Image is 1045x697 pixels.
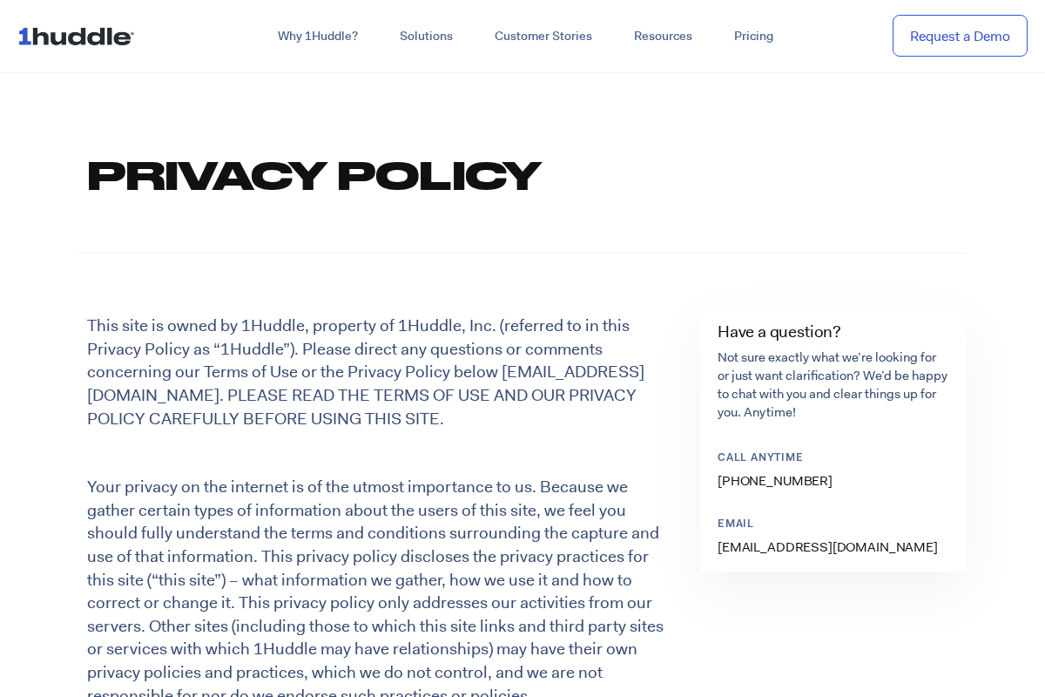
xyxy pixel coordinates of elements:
[718,538,938,556] a: [EMAIL_ADDRESS][DOMAIN_NAME]
[87,148,949,200] h1: Privacy Policy
[713,21,794,52] a: Pricing
[718,323,949,340] h4: Have a question?
[613,21,713,52] a: Resources
[257,21,379,52] a: Why 1Huddle?
[893,15,1028,58] a: Request a Demo
[474,21,613,52] a: Customer Stories
[718,518,935,532] p: Email
[17,19,142,52] img: ...
[379,21,474,52] a: Solutions
[718,451,935,466] p: Call anytime
[87,315,678,430] p: This site is owned by 1Huddle, property of 1Huddle, Inc. (referred to in this Privacy Policy as “...
[718,348,949,422] p: Not sure exactly what we’re looking for or just want clarification? We’d be happy to chat with yo...
[718,472,833,490] a: [PHONE_NUMBER]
